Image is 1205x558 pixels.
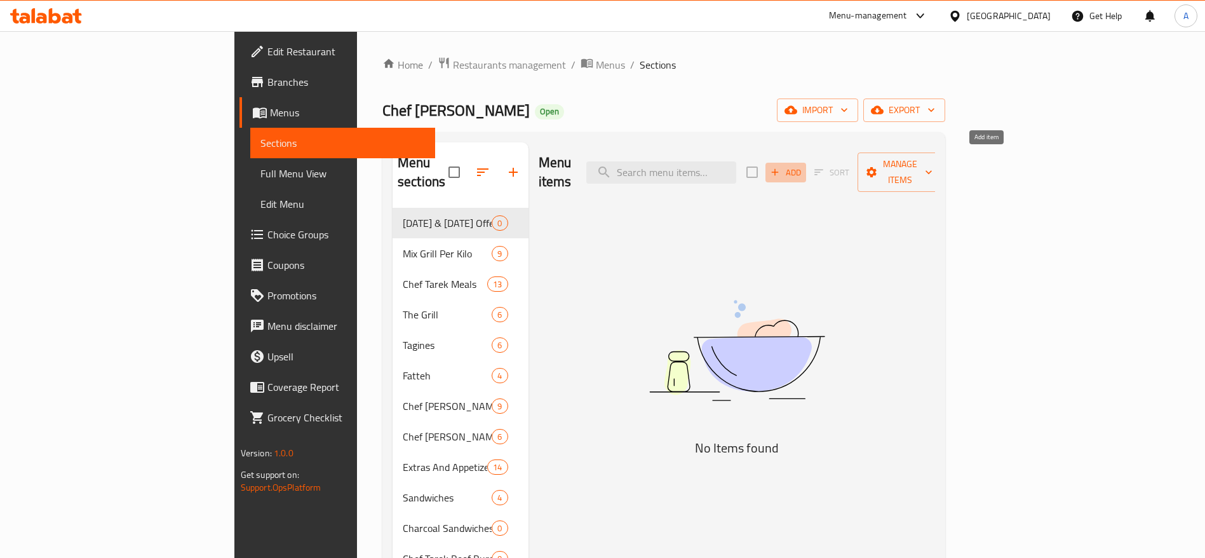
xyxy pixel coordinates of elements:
[492,248,507,260] span: 9
[382,57,945,73] nav: breadcrumb
[403,521,492,536] span: Charcoal Sandwiches
[488,278,507,290] span: 13
[640,57,676,72] span: Sections
[239,67,436,97] a: Branches
[393,391,528,421] div: Chef [PERSON_NAME]9
[239,250,436,280] a: Coupons
[403,337,492,353] span: Tagines
[239,372,436,402] a: Coverage Report
[453,57,566,72] span: Restaurants management
[581,57,625,73] a: Menus
[630,57,635,72] li: /
[403,276,487,292] span: Chef Tarek Meals
[868,156,932,188] span: Manage items
[239,36,436,67] a: Edit Restaurant
[403,246,492,261] span: Mix Grill Per Kilo
[250,128,436,158] a: Sections
[806,163,858,182] span: Select section first
[487,276,508,292] div: items
[393,482,528,513] div: Sandwiches4
[492,246,508,261] div: items
[260,135,426,151] span: Sections
[267,288,426,303] span: Promotions
[468,157,498,187] span: Sort sections
[274,445,293,461] span: 1.0.0
[403,490,492,505] span: Sandwiches
[403,368,492,383] div: Fatteh
[777,99,858,122] button: import
[578,438,896,458] h5: No Items found
[492,339,507,351] span: 6
[829,8,907,24] div: Menu-management
[492,429,508,444] div: items
[492,431,507,443] span: 6
[403,215,492,231] span: [DATE] & [DATE] Offers
[769,165,803,180] span: Add
[492,307,508,322] div: items
[492,398,508,414] div: items
[535,104,564,119] div: Open
[403,459,487,475] span: Extras And Appetizers
[967,9,1051,23] div: [GEOGRAPHIC_DATA]
[596,57,625,72] span: Menus
[535,106,564,117] span: Open
[239,280,436,311] a: Promotions
[492,400,507,412] span: 9
[765,163,806,182] button: Add
[239,219,436,250] a: Choice Groups
[403,398,492,414] span: Chef [PERSON_NAME]
[403,429,492,444] div: Chef Tarek Trays
[492,215,508,231] div: items
[492,521,508,536] div: items
[438,57,566,73] a: Restaurants management
[239,402,436,433] a: Grocery Checklist
[586,161,736,184] input: search
[393,330,528,360] div: Tagines6
[267,379,426,395] span: Coverage Report
[260,166,426,181] span: Full Menu View
[260,196,426,212] span: Edit Menu
[267,318,426,334] span: Menu disclaimer
[267,349,426,364] span: Upsell
[403,215,492,231] div: Tuesday & Friday Offers
[488,461,507,473] span: 14
[393,238,528,269] div: Mix Grill Per Kilo9
[492,490,508,505] div: items
[239,97,436,128] a: Menus
[492,492,507,504] span: 4
[863,99,945,122] button: export
[393,421,528,452] div: Chef [PERSON_NAME]6
[787,102,848,118] span: import
[267,44,426,59] span: Edit Restaurant
[267,410,426,425] span: Grocery Checklist
[270,105,426,120] span: Menus
[492,368,508,383] div: items
[267,227,426,242] span: Choice Groups
[239,311,436,341] a: Menu disclaimer
[250,189,436,219] a: Edit Menu
[267,74,426,90] span: Branches
[492,337,508,353] div: items
[403,429,492,444] span: Chef [PERSON_NAME]
[241,466,299,483] span: Get support on:
[239,341,436,372] a: Upsell
[571,57,576,72] li: /
[393,360,528,391] div: Fatteh4
[393,513,528,543] div: Charcoal Sandwiches0
[393,452,528,482] div: Extras And Appetizers14
[403,307,492,322] span: The Grill
[578,266,896,435] img: dish.svg
[403,398,492,414] div: Chef Tarek Hawawshi
[241,445,272,461] span: Version:
[492,309,507,321] span: 6
[873,102,935,118] span: export
[492,217,507,229] span: 0
[267,257,426,273] span: Coupons
[487,459,508,475] div: items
